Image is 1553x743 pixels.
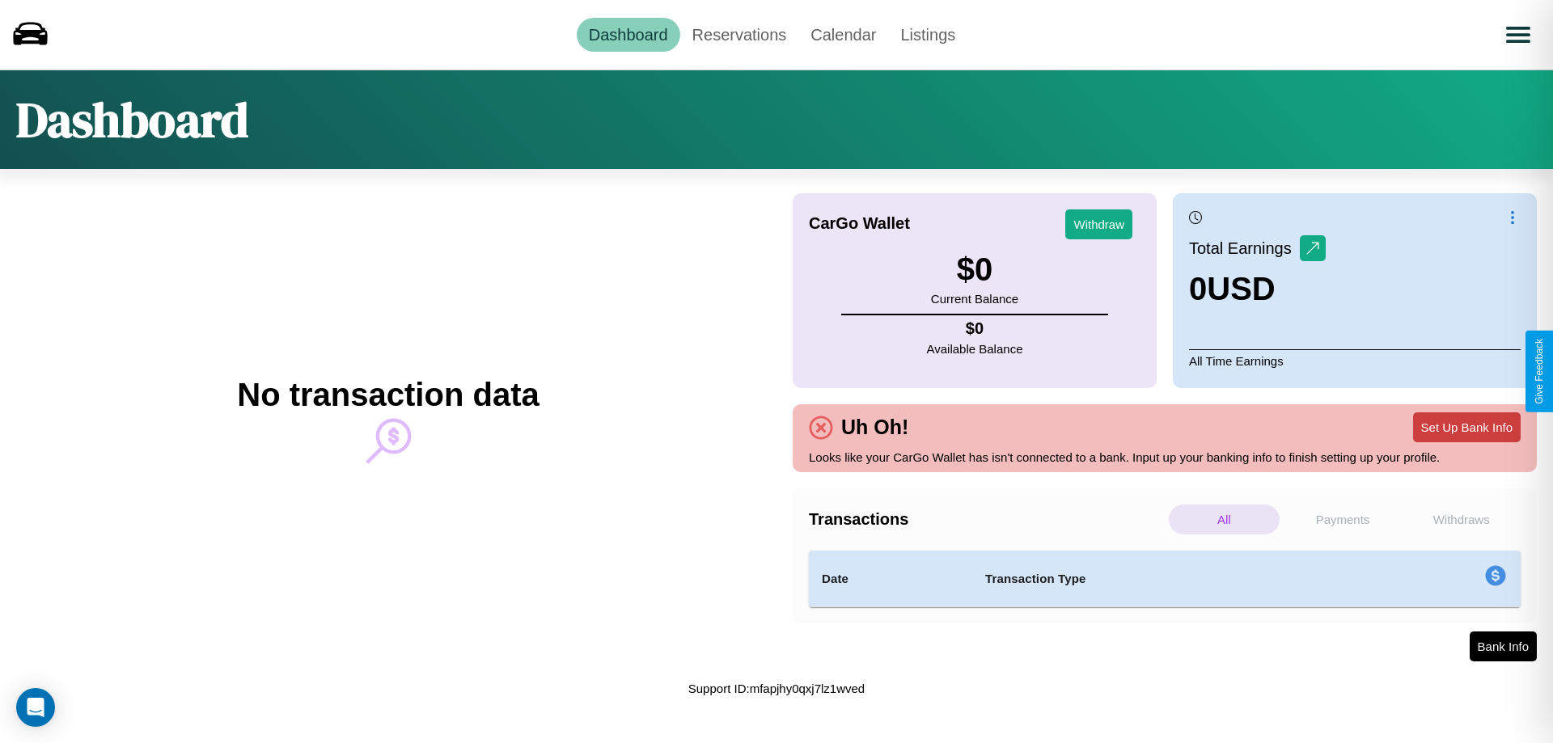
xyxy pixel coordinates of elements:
[833,416,916,439] h4: Uh Oh!
[985,569,1352,589] h4: Transaction Type
[1189,349,1521,372] p: All Time Earnings
[1496,12,1541,57] button: Open menu
[1189,271,1326,307] h3: 0 USD
[1065,209,1132,239] button: Withdraw
[927,338,1023,360] p: Available Balance
[1470,631,1537,661] button: Bank Info
[798,18,888,52] a: Calendar
[1189,234,1300,263] p: Total Earnings
[809,510,1165,529] h4: Transactions
[809,214,910,233] h4: CarGo Wallet
[1288,504,1399,534] p: Payments
[680,18,799,52] a: Reservations
[1534,339,1545,404] div: Give Feedback
[577,18,680,52] a: Dashboard
[888,18,967,52] a: Listings
[16,688,55,727] div: Open Intercom Messenger
[1406,504,1517,534] p: Withdraws
[809,446,1521,468] p: Looks like your CarGo Wallet has isn't connected to a bank. Input up your banking info to finish ...
[688,678,865,699] p: Support ID: mfapjhy0qxj7lz1wved
[927,319,1023,338] h4: $ 0
[1413,412,1521,442] button: Set Up Bank Info
[809,551,1521,607] table: simple table
[931,251,1018,288] h3: $ 0
[931,288,1018,310] p: Current Balance
[237,377,539,413] h2: No transaction data
[822,569,959,589] h4: Date
[1169,504,1280,534] p: All
[16,87,248,153] h1: Dashboard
